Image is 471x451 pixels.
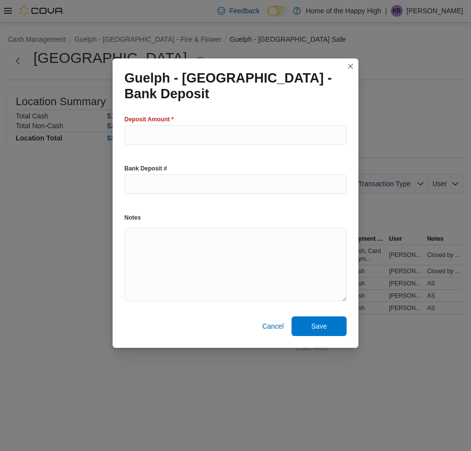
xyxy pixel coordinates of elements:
button: Closes this modal window [345,60,356,72]
label: Bank Deposit # [124,165,167,172]
label: Notes [124,214,141,222]
h1: Guelph - [GEOGRAPHIC_DATA] - Bank Deposit [124,70,339,102]
span: Cancel [262,321,284,331]
button: Cancel [258,316,288,336]
label: Deposit Amount * [124,115,174,123]
button: Save [292,316,347,336]
span: Save [311,321,327,331]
